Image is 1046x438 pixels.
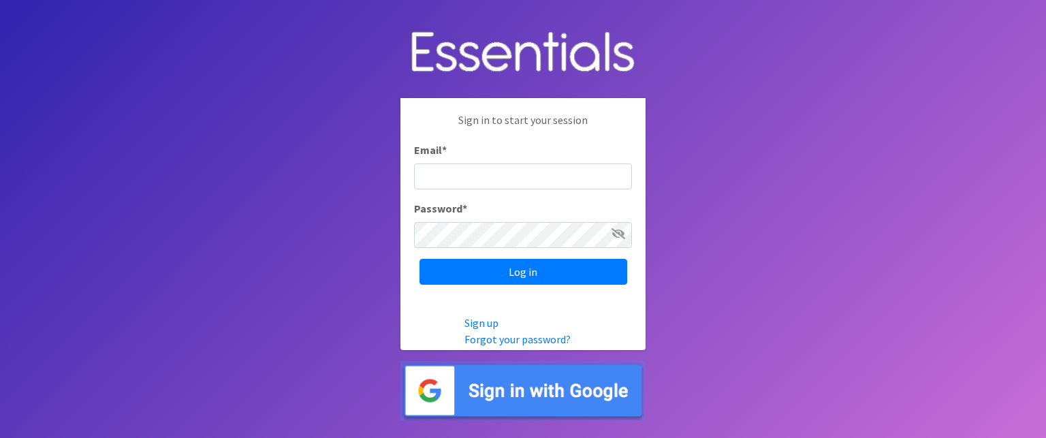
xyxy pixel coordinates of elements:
[414,112,632,142] p: Sign in to start your session
[414,142,447,158] label: Email
[464,316,498,330] a: Sign up
[400,18,646,88] img: Human Essentials
[442,143,447,157] abbr: required
[462,202,467,215] abbr: required
[419,259,627,285] input: Log in
[400,361,646,420] img: Sign in with Google
[414,200,467,217] label: Password
[464,332,571,346] a: Forgot your password?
